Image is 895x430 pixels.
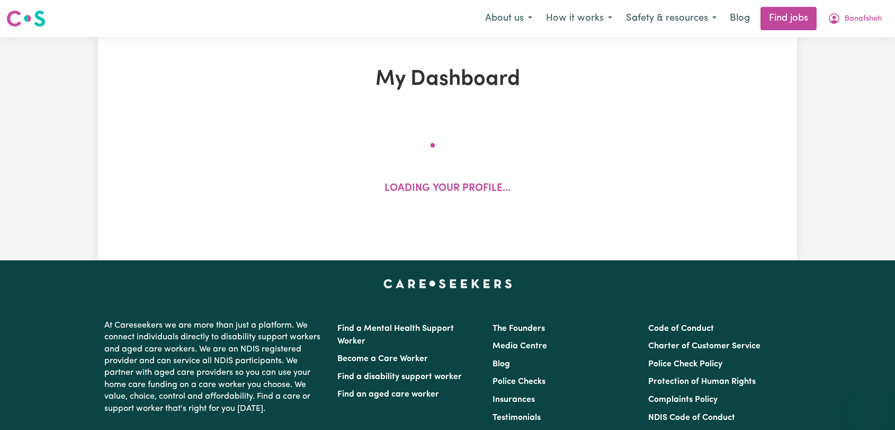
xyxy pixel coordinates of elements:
p: At Careseekers we are more than just a platform. We connect individuals directly to disability su... [104,315,325,419]
h1: My Dashboard [221,67,674,92]
a: Protection of Human Rights [648,378,756,386]
button: My Account [821,7,889,30]
a: Code of Conduct [648,324,714,333]
button: Safety & resources [619,7,723,30]
a: Blog [723,7,756,30]
img: Careseekers logo [6,9,46,28]
a: Blog [493,360,510,368]
a: Police Check Policy [648,360,722,368]
a: Testimonials [493,414,541,422]
a: Careseekers logo [6,6,46,31]
span: Banafsheh [845,13,882,25]
iframe: Button to launch messaging window [853,388,887,422]
a: Police Checks [493,378,545,386]
a: The Founders [493,324,545,333]
a: Complaints Policy [648,396,718,404]
a: Charter of Customer Service [648,342,760,350]
a: Become a Care Worker [337,355,428,363]
a: Find jobs [760,7,817,30]
button: About us [478,7,539,30]
a: Insurances [493,396,535,404]
a: Find a Mental Health Support Worker [337,324,454,346]
a: Find an aged care worker [337,390,439,399]
a: Find a disability support worker [337,373,462,381]
a: Media Centre [493,342,547,350]
p: Loading your profile... [384,181,511,197]
button: How it works [539,7,619,30]
a: Careseekers home page [383,279,512,288]
a: NDIS Code of Conduct [648,414,735,422]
